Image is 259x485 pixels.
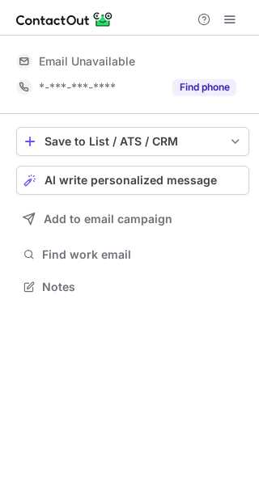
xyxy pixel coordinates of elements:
[42,247,243,262] span: Find work email
[172,79,236,95] button: Reveal Button
[16,10,113,29] img: ContactOut v5.3.10
[42,280,243,294] span: Notes
[45,174,217,187] span: AI write personalized message
[45,135,221,148] div: Save to List / ATS / CRM
[39,54,135,69] span: Email Unavailable
[16,127,249,156] button: save-profile-one-click
[16,243,249,266] button: Find work email
[16,205,249,234] button: Add to email campaign
[16,166,249,195] button: AI write personalized message
[44,213,172,226] span: Add to email campaign
[16,276,249,298] button: Notes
